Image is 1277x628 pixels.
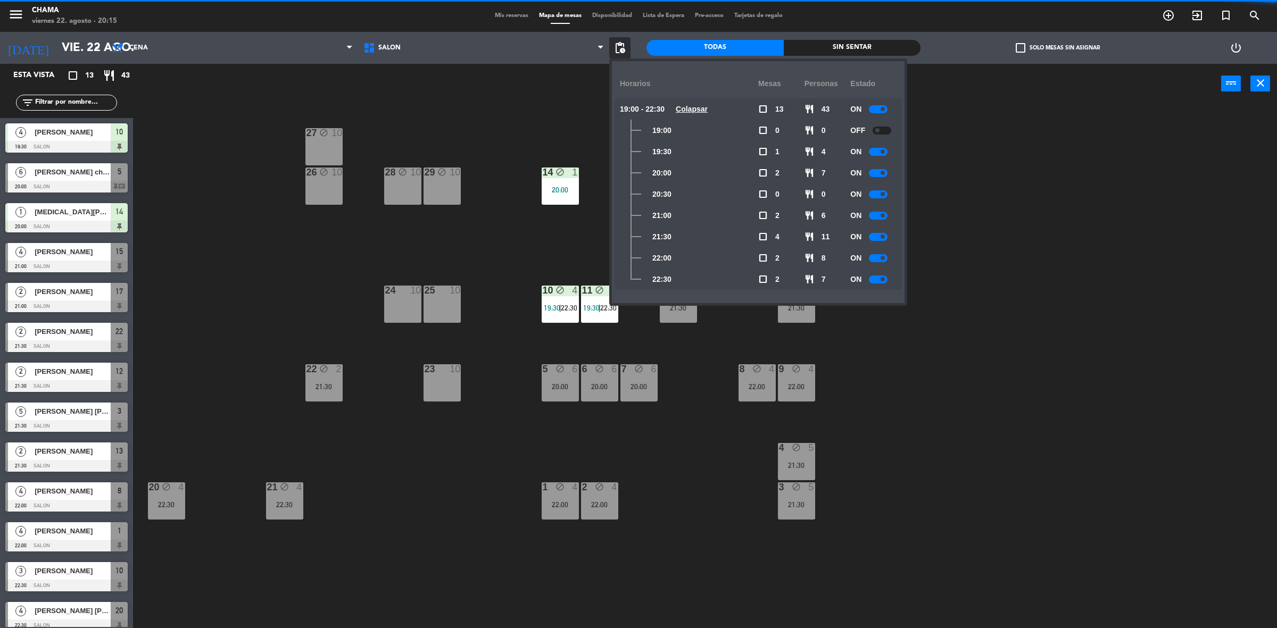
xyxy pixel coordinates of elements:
[15,486,26,497] span: 4
[115,125,123,138] span: 10
[822,188,826,200] span: 0
[822,252,826,264] span: 8
[410,286,421,295] div: 10
[637,13,690,19] span: Lista de Espera
[808,364,815,374] div: 4
[582,364,583,374] div: 6
[822,103,830,115] span: 43
[758,189,768,199] span: check_box_outline_blank
[805,189,814,199] span: restaurant
[15,326,26,337] span: 2
[8,6,24,26] button: menu
[676,105,708,113] u: Colapsar
[1016,43,1025,53] span: check_box_outline_blank
[35,366,111,377] span: [PERSON_NAME]
[779,482,780,492] div: 3
[115,325,123,338] span: 22
[34,97,117,108] input: Filtrar por nombre...
[805,69,851,98] div: personas
[805,274,814,284] span: restaurant
[15,526,26,537] span: 4
[595,482,604,491] i: block
[542,501,579,508] div: 22:00
[118,524,121,537] span: 1
[8,6,24,22] i: menu
[620,383,658,390] div: 20:00
[378,44,401,52] span: SALON
[35,206,111,217] span: [MEDICAL_DATA][PERSON_NAME]
[805,211,814,220] span: restaurant
[850,124,865,137] span: OFF
[775,273,780,286] span: 2
[652,210,671,222] span: 21:00
[534,13,587,19] span: Mapa de mesas
[652,231,671,243] span: 21:30
[822,231,830,243] span: 11
[599,304,601,312] span: |
[490,13,534,19] span: Mis reservas
[319,128,328,137] i: block
[611,364,618,374] div: 6
[15,366,26,377] span: 2
[1225,77,1238,89] i: power_input
[600,304,617,312] span: 22:30
[149,482,150,492] div: 20
[690,13,729,19] span: Pre-acceso
[822,124,826,137] span: 0
[542,383,579,390] div: 20:00
[611,482,618,492] div: 4
[808,443,815,453] div: 5
[115,604,123,617] span: 20
[15,287,26,297] span: 2
[115,285,123,298] span: 17
[561,304,577,312] span: 22:30
[805,232,814,241] span: restaurant
[775,103,784,115] span: 13
[775,167,780,179] span: 2
[67,69,79,82] i: crop_square
[331,128,342,138] div: 10
[620,69,758,98] div: Horarios
[1254,77,1267,89] i: close
[652,273,671,286] span: 22:30
[583,304,600,312] span: 19:30
[620,103,665,115] span: 19:00 - 22:30
[808,482,815,492] div: 5
[792,482,801,491] i: block
[660,304,697,312] div: 21:30
[118,165,121,178] span: 5
[542,186,579,194] div: 20:00
[1191,9,1204,22] i: exit_to_app
[652,252,671,264] span: 22:00
[850,69,897,98] div: Estado
[115,445,123,457] span: 13
[634,364,643,373] i: block
[595,286,604,295] i: block
[778,304,815,312] div: 21:30
[572,482,578,492] div: 4
[15,207,26,217] span: 1
[652,124,671,137] span: 19:00
[652,167,671,179] span: 20:00
[758,125,768,135] span: check_box_outline_blank
[91,41,104,54] i: arrow_drop_down
[15,167,26,178] span: 6
[758,168,768,178] span: check_box_outline_blank
[758,147,768,156] span: check_box_outline_blank
[32,5,117,16] div: CHAMA
[572,286,578,295] div: 4
[5,69,77,82] div: Esta vista
[652,146,671,158] span: 19:30
[784,40,921,56] div: Sin sentar
[336,364,342,374] div: 2
[775,231,780,243] span: 4
[758,104,768,114] span: check_box_outline_blank
[85,70,94,82] span: 13
[758,69,805,98] div: Mesas
[437,168,446,177] i: block
[778,383,815,390] div: 22:00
